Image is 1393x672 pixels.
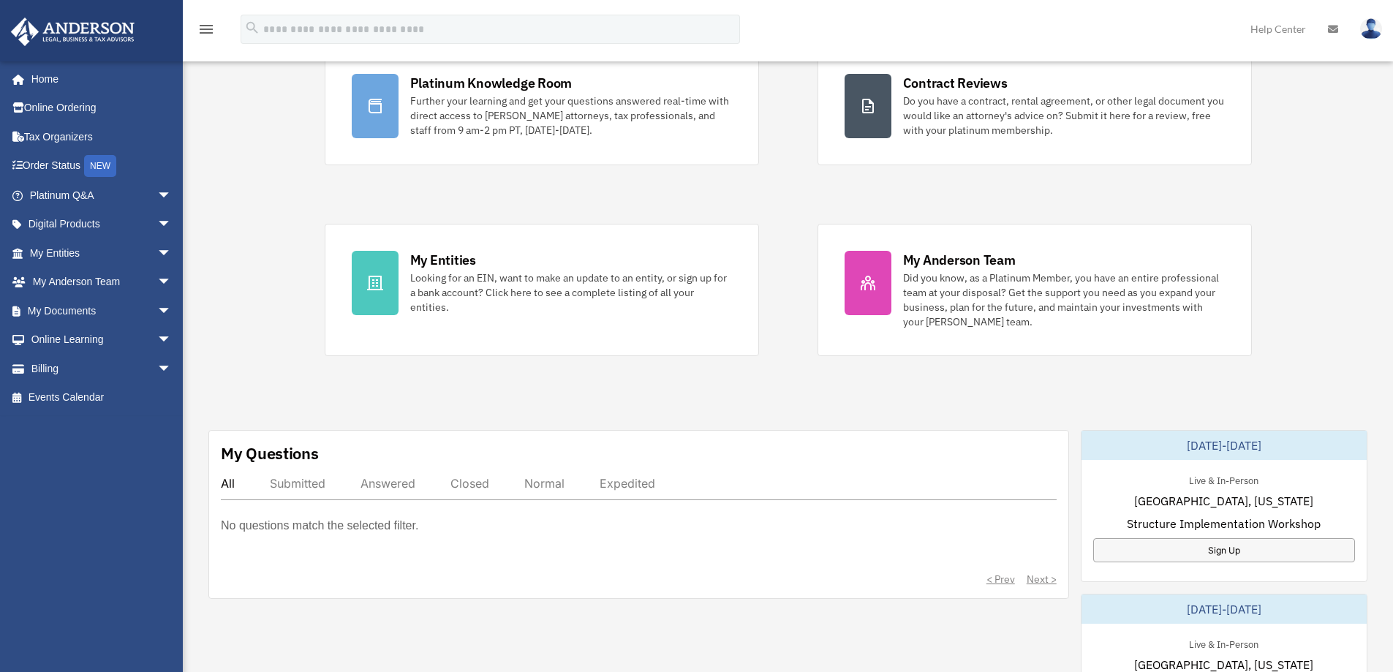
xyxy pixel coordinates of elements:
[325,224,759,356] a: My Entities Looking for an EIN, want to make an update to an entity, or sign up for a bank accoun...
[157,210,186,240] span: arrow_drop_down
[903,251,1016,269] div: My Anderson Team
[410,251,476,269] div: My Entities
[10,354,194,383] a: Billingarrow_drop_down
[157,325,186,355] span: arrow_drop_down
[10,296,194,325] a: My Documentsarrow_drop_down
[410,94,732,137] div: Further your learning and get your questions answered real-time with direct access to [PERSON_NAM...
[1360,18,1382,39] img: User Pic
[157,238,186,268] span: arrow_drop_down
[221,516,418,536] p: No questions match the selected filter.
[10,151,194,181] a: Order StatusNEW
[1081,431,1367,460] div: [DATE]-[DATE]
[197,26,215,38] a: menu
[903,94,1225,137] div: Do you have a contract, rental agreement, or other legal document you would like an attorney's ad...
[818,47,1252,165] a: Contract Reviews Do you have a contract, rental agreement, or other legal document you would like...
[84,155,116,177] div: NEW
[1134,492,1313,510] span: [GEOGRAPHIC_DATA], [US_STATE]
[157,181,186,211] span: arrow_drop_down
[157,268,186,298] span: arrow_drop_down
[1177,635,1270,651] div: Live & In-Person
[221,442,319,464] div: My Questions
[600,476,655,491] div: Expedited
[157,354,186,384] span: arrow_drop_down
[1093,538,1355,562] a: Sign Up
[157,296,186,326] span: arrow_drop_down
[1177,472,1270,487] div: Live & In-Person
[244,20,260,36] i: search
[197,20,215,38] i: menu
[325,47,759,165] a: Platinum Knowledge Room Further your learning and get your questions answered real-time with dire...
[1081,594,1367,624] div: [DATE]-[DATE]
[10,238,194,268] a: My Entitiesarrow_drop_down
[360,476,415,491] div: Answered
[10,94,194,123] a: Online Ordering
[270,476,325,491] div: Submitted
[818,224,1252,356] a: My Anderson Team Did you know, as a Platinum Member, you have an entire professional team at your...
[10,383,194,412] a: Events Calendar
[1127,515,1321,532] span: Structure Implementation Workshop
[10,181,194,210] a: Platinum Q&Aarrow_drop_down
[10,64,186,94] a: Home
[221,476,235,491] div: All
[524,476,565,491] div: Normal
[10,210,194,239] a: Digital Productsarrow_drop_down
[903,271,1225,329] div: Did you know, as a Platinum Member, you have an entire professional team at your disposal? Get th...
[410,271,732,314] div: Looking for an EIN, want to make an update to an entity, or sign up for a bank account? Click her...
[10,325,194,355] a: Online Learningarrow_drop_down
[410,74,573,92] div: Platinum Knowledge Room
[10,268,194,297] a: My Anderson Teamarrow_drop_down
[7,18,139,46] img: Anderson Advisors Platinum Portal
[10,122,194,151] a: Tax Organizers
[903,74,1008,92] div: Contract Reviews
[450,476,489,491] div: Closed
